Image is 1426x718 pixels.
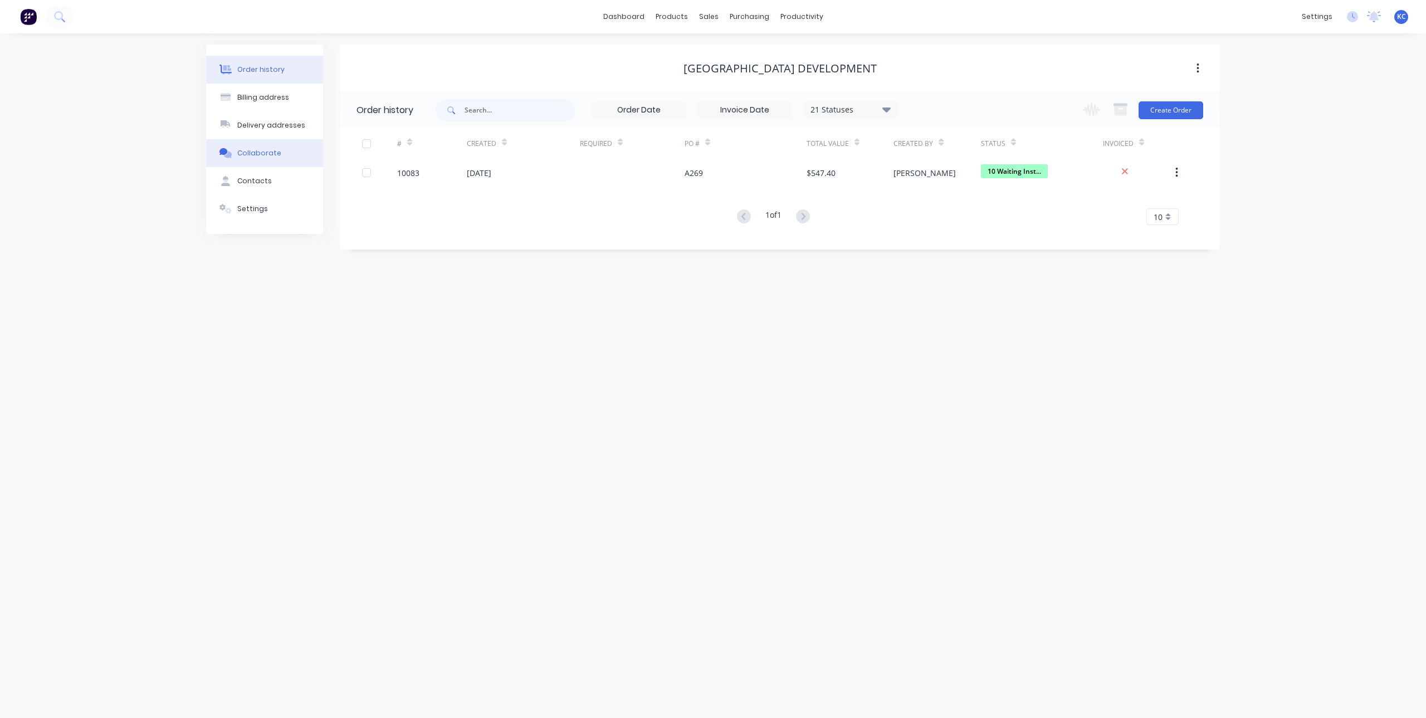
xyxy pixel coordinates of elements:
[807,167,836,179] div: $547.40
[1139,101,1203,119] button: Create Order
[598,8,650,25] a: dashboard
[20,8,37,25] img: Factory
[694,8,724,25] div: sales
[1296,8,1338,25] div: settings
[580,128,685,159] div: Required
[467,139,496,149] div: Created
[698,102,792,119] input: Invoice Date
[206,56,323,84] button: Order history
[397,128,467,159] div: #
[206,167,323,195] button: Contacts
[237,148,281,158] div: Collaborate
[807,139,849,149] div: Total Value
[206,84,323,111] button: Billing address
[683,62,877,75] div: [GEOGRAPHIC_DATA] Development
[893,128,980,159] div: Created By
[650,8,694,25] div: products
[981,164,1048,178] span: 10 Waiting Inst...
[804,104,897,116] div: 21 Statuses
[1103,128,1173,159] div: Invoiced
[724,8,775,25] div: purchasing
[397,139,402,149] div: #
[775,8,829,25] div: productivity
[467,128,580,159] div: Created
[206,111,323,139] button: Delivery addresses
[580,139,612,149] div: Required
[356,104,413,117] div: Order history
[807,128,893,159] div: Total Value
[981,128,1103,159] div: Status
[237,204,268,214] div: Settings
[893,167,956,179] div: [PERSON_NAME]
[685,128,807,159] div: PO #
[467,167,491,179] div: [DATE]
[893,139,933,149] div: Created By
[465,99,575,121] input: Search...
[592,102,686,119] input: Order Date
[237,120,305,130] div: Delivery addresses
[397,167,419,179] div: 10083
[1154,211,1163,223] span: 10
[981,139,1005,149] div: Status
[237,176,272,186] div: Contacts
[685,139,700,149] div: PO #
[237,92,289,102] div: Billing address
[1103,139,1134,149] div: Invoiced
[765,209,782,225] div: 1 of 1
[206,139,323,167] button: Collaborate
[685,167,703,179] div: A269
[1397,12,1406,22] span: KC
[206,195,323,223] button: Settings
[237,65,285,75] div: Order history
